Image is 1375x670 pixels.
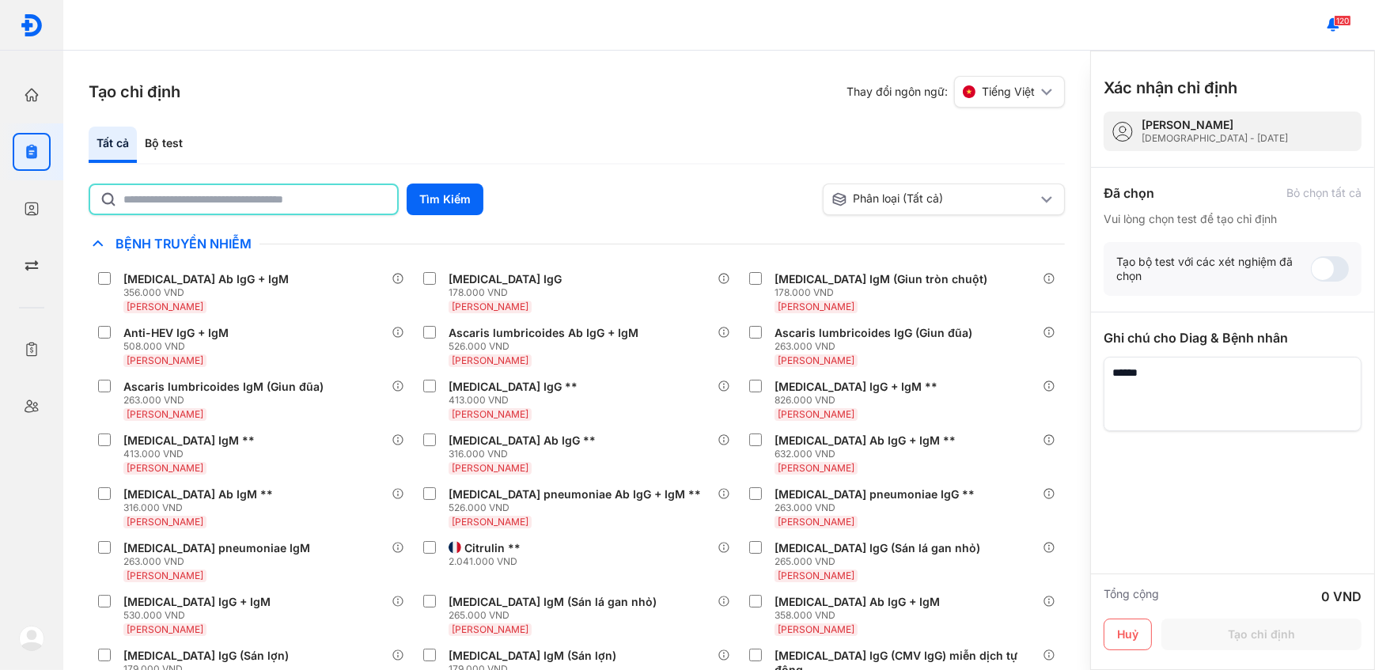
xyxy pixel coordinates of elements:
span: [PERSON_NAME] [778,570,854,581]
div: Tạo bộ test với các xét nghiệm đã chọn [1116,255,1311,283]
div: 632.000 VND [775,448,962,460]
div: [MEDICAL_DATA] Ab IgG ** [449,433,596,448]
div: [MEDICAL_DATA] IgM (Giun tròn chuột) [775,272,987,286]
div: 0 VND [1321,587,1362,606]
div: 265.000 VND [775,555,987,568]
span: Bệnh Truyền Nhiễm [108,236,259,252]
img: logo [20,13,44,37]
div: Anti-HEV IgG + IgM [123,326,229,340]
span: 120 [1334,15,1351,26]
div: [MEDICAL_DATA] IgM (Sán lá gan nhỏ) [449,595,657,609]
div: [MEDICAL_DATA] IgG [449,272,562,286]
div: [MEDICAL_DATA] IgG (Sán lợn) [123,649,289,663]
div: [MEDICAL_DATA] IgM ** [123,433,255,448]
div: 178.000 VND [449,286,568,299]
span: [PERSON_NAME] [127,516,203,528]
span: [PERSON_NAME] [452,623,528,635]
div: Tổng cộng [1104,587,1159,606]
div: 413.000 VND [123,448,261,460]
span: [PERSON_NAME] [778,301,854,312]
div: [MEDICAL_DATA] Ab IgM ** [123,487,273,502]
button: Huỷ [1104,619,1152,650]
div: [MEDICAL_DATA] pneumoniae IgG ** [775,487,975,502]
button: Tạo chỉ định [1161,619,1362,650]
div: Ascaris lumbricoides IgG (Giun đũa) [775,326,972,340]
div: [MEDICAL_DATA] IgG ** [449,380,578,394]
div: Tất cả [89,127,137,163]
div: Ascaris lumbricoides IgM (Giun đũa) [123,380,324,394]
span: [PERSON_NAME] [778,462,854,474]
div: 263.000 VND [775,340,979,353]
div: [MEDICAL_DATA] Ab IgG + IgM ** [775,433,956,448]
div: 526.000 VND [449,502,707,514]
span: [PERSON_NAME] [127,408,203,420]
div: Đã chọn [1104,184,1154,203]
span: [PERSON_NAME] [778,354,854,366]
div: Ascaris lumbricoides Ab IgG + IgM [449,326,638,340]
div: 265.000 VND [449,609,663,622]
div: 526.000 VND [449,340,645,353]
div: [MEDICAL_DATA] IgG + IgM ** [775,380,937,394]
div: Thay đổi ngôn ngữ: [847,76,1065,108]
div: 826.000 VND [775,394,944,407]
div: [MEDICAL_DATA] pneumoniae IgM [123,541,310,555]
div: 316.000 VND [449,448,602,460]
span: [PERSON_NAME] [452,516,528,528]
div: [MEDICAL_DATA] Ab IgG + IgM [123,272,289,286]
div: 413.000 VND [449,394,584,407]
div: 508.000 VND [123,340,235,353]
div: Bộ test [137,127,191,163]
div: [MEDICAL_DATA] IgG + IgM [123,595,271,609]
div: Ghi chú cho Diag & Bệnh nhân [1104,328,1362,347]
div: 263.000 VND [123,555,316,568]
span: [PERSON_NAME] [778,516,854,528]
span: [PERSON_NAME] [778,408,854,420]
h3: Xác nhận chỉ định [1104,77,1237,99]
span: [PERSON_NAME] [452,462,528,474]
span: [PERSON_NAME] [127,301,203,312]
span: [PERSON_NAME] [127,354,203,366]
span: [PERSON_NAME] [127,623,203,635]
div: 2.041.000 VND [449,555,527,568]
span: [PERSON_NAME] [452,408,528,420]
div: 316.000 VND [123,502,279,514]
div: [MEDICAL_DATA] pneumoniae Ab IgG + IgM ** [449,487,701,502]
span: [PERSON_NAME] [452,354,528,366]
span: [PERSON_NAME] [127,570,203,581]
h3: Tạo chỉ định [89,81,180,103]
div: 530.000 VND [123,609,277,622]
div: 178.000 VND [775,286,994,299]
div: 358.000 VND [775,609,946,622]
div: [DEMOGRAPHIC_DATA] - [DATE] [1142,132,1288,145]
div: Phân loại (Tất cả) [831,191,1038,207]
div: 263.000 VND [775,502,981,514]
div: [MEDICAL_DATA] IgG (Sán lá gan nhỏ) [775,541,980,555]
span: [PERSON_NAME] [127,462,203,474]
span: [PERSON_NAME] [778,623,854,635]
span: [PERSON_NAME] [452,301,528,312]
div: [MEDICAL_DATA] IgM (Sán lợn) [449,649,616,663]
div: 356.000 VND [123,286,295,299]
div: [MEDICAL_DATA] Ab IgG + IgM [775,595,940,609]
div: Bỏ chọn tất cả [1286,186,1362,200]
span: Tiếng Việt [982,85,1035,99]
button: Tìm Kiếm [407,184,483,215]
div: 263.000 VND [123,394,330,407]
div: Vui lòng chọn test để tạo chỉ định [1104,212,1362,226]
div: Citrulin ** [464,541,521,555]
img: logo [19,626,44,651]
div: [PERSON_NAME] [1142,118,1288,132]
